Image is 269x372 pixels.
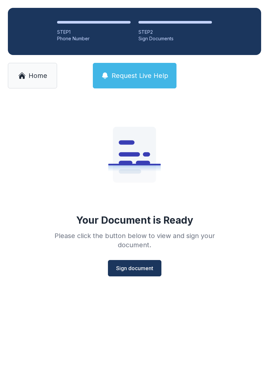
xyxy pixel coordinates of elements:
[138,35,212,42] div: Sign Documents
[57,35,131,42] div: Phone Number
[138,29,212,35] div: STEP 2
[57,29,131,35] div: STEP 1
[40,231,229,250] div: Please click the button below to view and sign your document.
[76,214,193,226] div: Your Document is Ready
[29,71,47,80] span: Home
[116,264,153,272] span: Sign document
[112,71,168,80] span: Request Live Help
